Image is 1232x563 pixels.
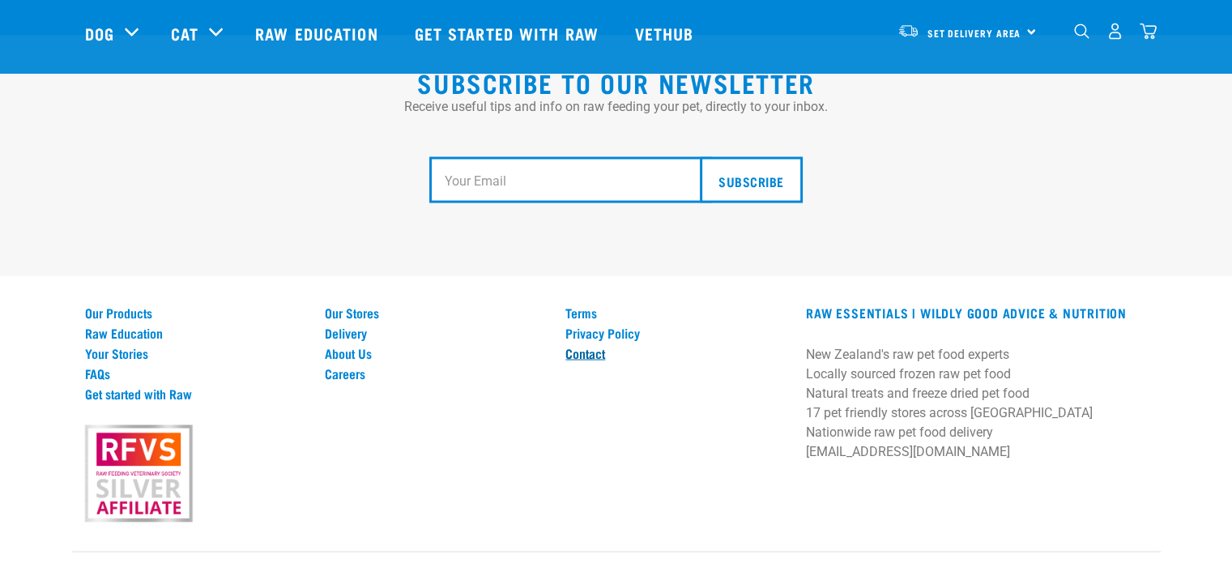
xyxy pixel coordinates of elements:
[325,325,546,339] a: Delivery
[325,305,546,319] a: Our Stores
[1106,23,1123,40] img: user.png
[85,365,306,380] a: FAQs
[85,325,306,339] a: Raw Education
[565,305,787,319] a: Terms
[85,305,306,319] a: Our Products
[565,345,787,360] a: Contact
[927,30,1021,36] span: Set Delivery Area
[399,1,619,66] a: Get started with Raw
[806,305,1147,319] h3: RAW ESSENTIALS | Wildly Good Advice & Nutrition
[897,23,919,38] img: van-moving.png
[78,422,199,524] img: rfvs.png
[1074,23,1089,39] img: home-icon-1@2x.png
[239,1,398,66] a: Raw Education
[325,365,546,380] a: Careers
[85,345,306,360] a: Your Stories
[85,386,306,400] a: Get started with Raw
[85,67,1148,96] h2: Subscribe to our Newsletter
[565,325,787,339] a: Privacy Policy
[429,156,712,203] input: Your Email
[700,156,802,203] input: Subscribe
[806,344,1147,461] p: New Zealand's raw pet food experts Locally sourced frozen raw pet food Natural treats and freeze ...
[85,96,1148,116] p: Receive useful tips and info on raw feeding your pet, directly to your inbox.
[171,21,198,45] a: Cat
[1140,23,1157,40] img: home-icon@2x.png
[325,345,546,360] a: About Us
[85,21,114,45] a: Dog
[619,1,714,66] a: Vethub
